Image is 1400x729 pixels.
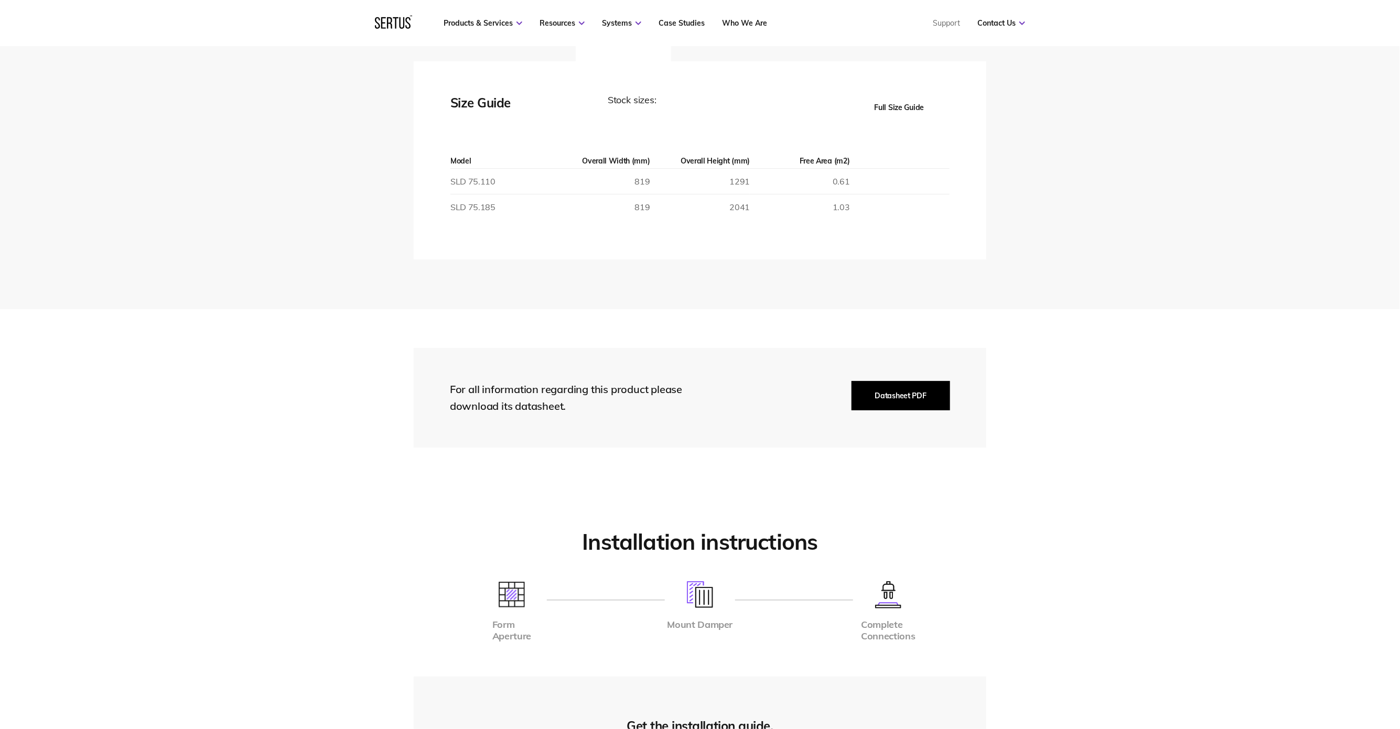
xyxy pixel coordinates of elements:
[550,154,650,169] th: Overall Width (mm)
[861,619,915,643] div: Complete Connections
[750,194,849,220] td: 1.03
[852,381,950,410] button: Datasheet PDF
[849,93,950,122] button: Full Size Guide
[450,194,550,220] td: SLD 75.185
[750,169,849,194] td: 0.61
[1212,608,1400,729] iframe: Chat Widget
[608,93,796,122] div: Stock sizes:
[550,194,650,220] td: 819
[540,18,585,28] a: Resources
[750,154,849,169] th: Free Area (m2)
[650,154,750,169] th: Overall Height (mm)
[444,18,522,28] a: Products & Services
[933,18,960,28] a: Support
[450,381,702,415] div: For all information regarding this product please download its datasheet.
[667,619,733,631] div: Mount Damper
[722,18,767,28] a: Who We Are
[650,169,750,194] td: 1291
[450,154,550,169] th: Model
[450,169,550,194] td: SLD 75.110
[602,18,641,28] a: Systems
[492,619,531,643] div: Form Aperture
[550,169,650,194] td: 819
[650,194,750,220] td: 2041
[414,528,986,556] h2: Installation instructions
[450,93,555,122] div: Size Guide
[977,18,1025,28] a: Contact Us
[659,18,705,28] a: Case Studies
